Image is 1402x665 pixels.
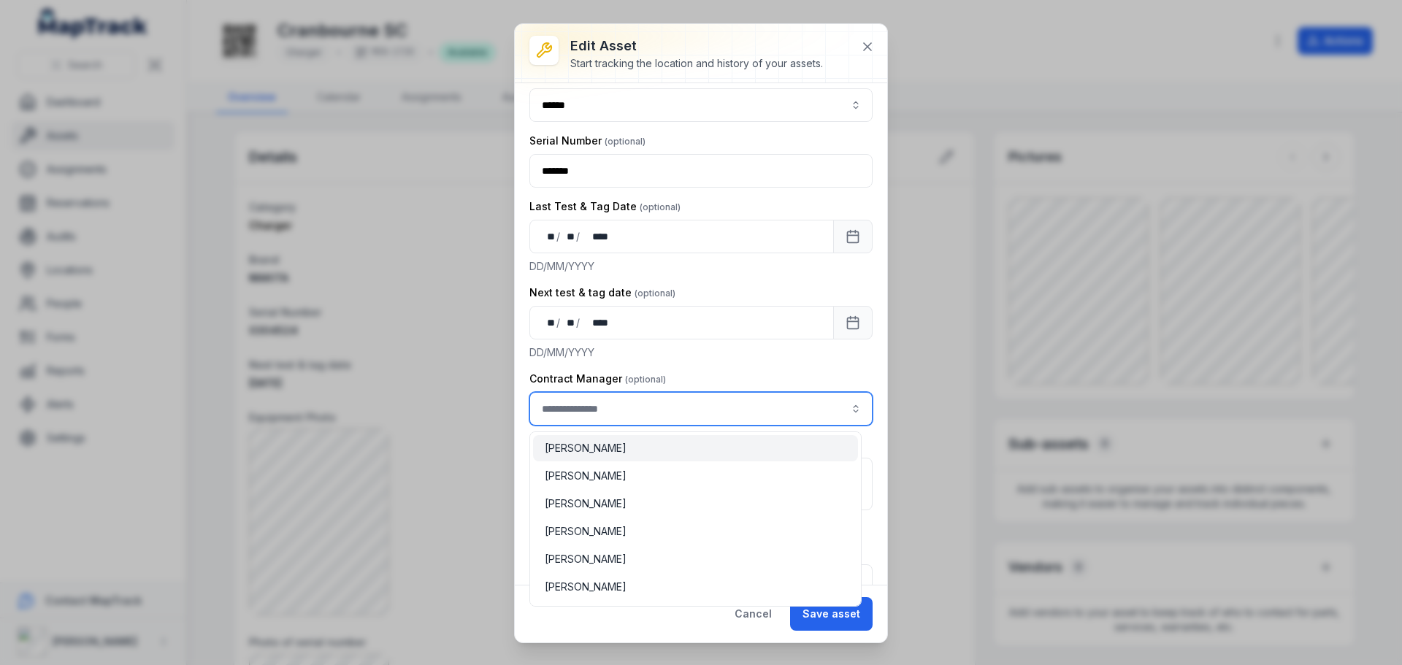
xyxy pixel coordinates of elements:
span: [PERSON_NAME] [545,580,627,594]
span: [PERSON_NAME] [545,469,627,483]
span: [PERSON_NAME] [545,524,627,539]
span: [PERSON_NAME] [545,441,627,455]
input: asset-edit:cf[3efdffd9-f055-49d9-9a65-0e9f08d77abc]-label [529,392,873,426]
span: [PERSON_NAME] [545,552,627,566]
span: [PERSON_NAME] [545,496,627,511]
